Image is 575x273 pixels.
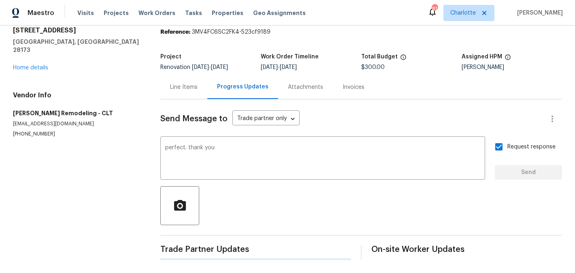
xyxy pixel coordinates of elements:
[165,145,480,173] textarea: perfect. thank you
[514,9,563,17] span: [PERSON_NAME]
[13,120,141,127] p: [EMAIL_ADDRESS][DOMAIN_NAME]
[160,245,351,254] span: Trade Partner Updates
[507,143,556,151] span: Request response
[232,112,300,126] div: Trade partner only
[28,9,54,17] span: Maestro
[170,83,198,91] div: Line Items
[261,64,297,70] span: -
[160,28,562,36] div: 3MV4FC6SC2FK4-523cf9189
[400,54,407,64] span: The total cost of line items that have been proposed by Opendoor. This sum includes line items th...
[77,9,94,17] span: Visits
[261,64,278,70] span: [DATE]
[13,26,141,34] h2: [STREET_ADDRESS]
[280,64,297,70] span: [DATE]
[217,83,268,91] div: Progress Updates
[211,64,228,70] span: [DATE]
[13,131,141,138] p: [PHONE_NUMBER]
[343,83,364,91] div: Invoices
[192,64,209,70] span: [DATE]
[160,29,190,35] b: Reference:
[432,5,437,13] div: 81
[185,10,202,16] span: Tasks
[138,9,175,17] span: Work Orders
[13,109,141,117] h5: [PERSON_NAME] Remodeling - CLT
[160,64,228,70] span: Renovation
[361,54,398,60] h5: Total Budget
[462,64,562,70] div: [PERSON_NAME]
[13,38,141,54] h5: [GEOGRAPHIC_DATA], [GEOGRAPHIC_DATA] 28173
[261,54,319,60] h5: Work Order Timeline
[288,83,323,91] div: Attachments
[104,9,129,17] span: Projects
[192,64,228,70] span: -
[212,9,243,17] span: Properties
[505,54,511,64] span: The hpm assigned to this work order.
[450,9,476,17] span: Charlotte
[253,9,306,17] span: Geo Assignments
[462,54,502,60] h5: Assigned HPM
[160,54,181,60] h5: Project
[160,115,228,123] span: Send Message to
[13,65,48,71] a: Home details
[13,91,141,99] h4: Vendor Info
[371,245,562,254] span: On-site Worker Updates
[361,64,385,70] span: $300.00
